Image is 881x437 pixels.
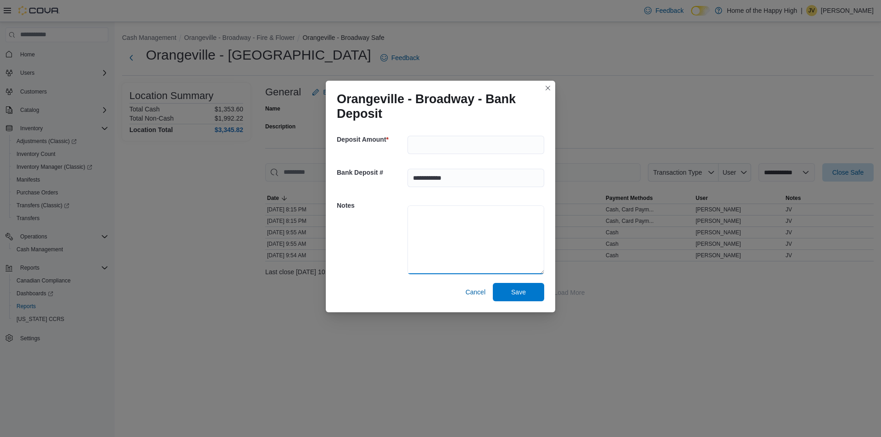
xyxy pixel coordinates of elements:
button: Closes this modal window [542,83,553,94]
h5: Notes [337,196,406,215]
h5: Deposit Amount [337,130,406,149]
h1: Orangeville - Broadway - Bank Deposit [337,92,537,121]
span: Save [511,288,526,297]
span: Cancel [465,288,485,297]
h5: Bank Deposit # [337,163,406,182]
button: Save [493,283,544,301]
button: Cancel [462,283,489,301]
